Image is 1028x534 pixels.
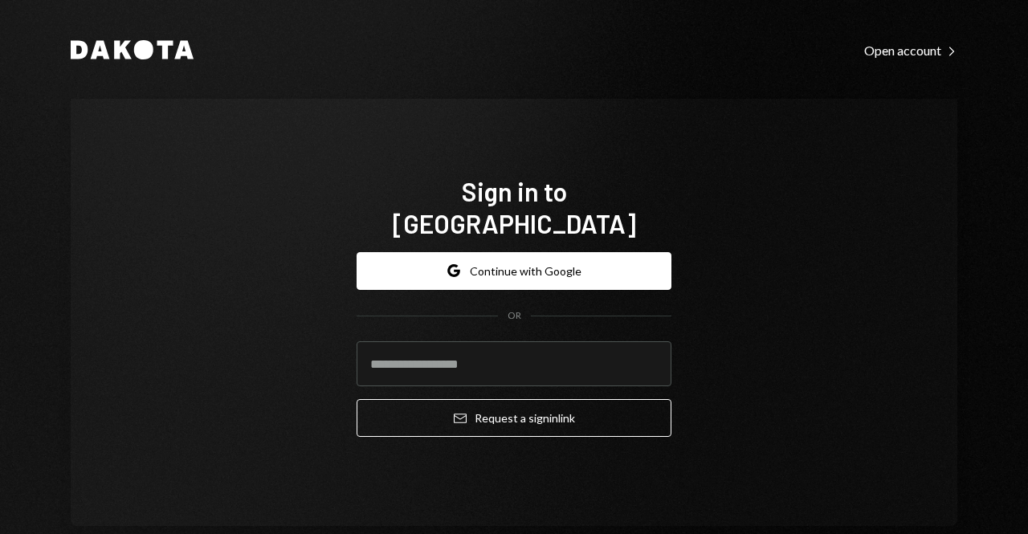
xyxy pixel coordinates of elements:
button: Request a signinlink [357,399,671,437]
button: Continue with Google [357,252,671,290]
div: OR [508,309,521,323]
div: Open account [864,43,957,59]
h1: Sign in to [GEOGRAPHIC_DATA] [357,175,671,239]
a: Open account [864,41,957,59]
